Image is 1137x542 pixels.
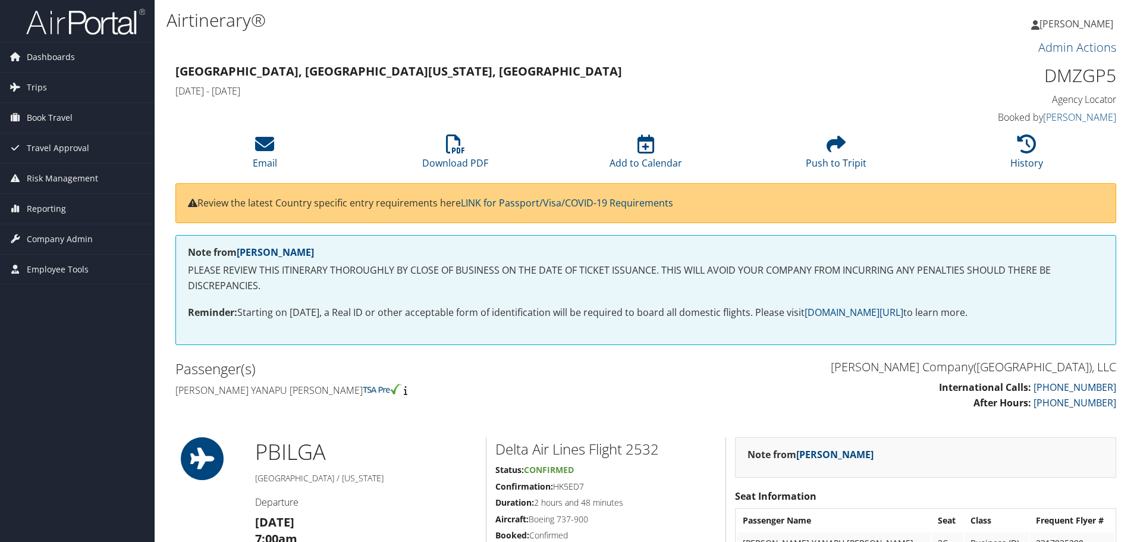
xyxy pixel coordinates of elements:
[27,73,47,102] span: Trips
[255,472,477,484] h5: [GEOGRAPHIC_DATA] / [US_STATE]
[363,384,401,394] img: tsa-precheck.png
[237,246,314,259] a: [PERSON_NAME]
[894,111,1116,124] h4: Booked by
[175,84,877,98] h4: [DATE] - [DATE]
[27,133,89,163] span: Travel Approval
[27,103,73,133] span: Book Travel
[27,255,89,284] span: Employee Tools
[1034,381,1116,394] a: [PHONE_NUMBER]
[27,224,93,254] span: Company Admin
[188,196,1104,211] p: Review the latest Country specific entry requirements here
[27,194,66,224] span: Reporting
[255,437,477,467] h1: PBI LGA
[495,497,534,508] strong: Duration:
[495,513,529,525] strong: Aircraft:
[188,305,1104,321] p: Starting on [DATE], a Real ID or other acceptable form of identification will be required to boar...
[188,246,314,259] strong: Note from
[255,496,477,509] h4: Departure
[747,448,874,461] strong: Note from
[655,359,1116,375] h3: [PERSON_NAME] Company([GEOGRAPHIC_DATA]), LLC
[495,513,717,525] h5: Boeing 737-900
[175,359,637,379] h2: Passenger(s)
[495,497,717,509] h5: 2 hours and 48 minutes
[175,63,622,79] strong: [GEOGRAPHIC_DATA], [GEOGRAPHIC_DATA] [US_STATE], [GEOGRAPHIC_DATA]
[495,439,717,459] h2: Delta Air Lines Flight 2532
[461,196,673,209] a: LINK for Passport/Visa/COVID-19 Requirements
[932,510,963,531] th: Seat
[1038,39,1116,55] a: Admin Actions
[735,490,816,503] strong: Seat Information
[610,141,682,170] a: Add to Calendar
[495,530,529,541] strong: Booked:
[796,448,874,461] a: [PERSON_NAME]
[894,63,1116,88] h1: DMZGP5
[26,8,145,36] img: airportal-logo.png
[253,141,277,170] a: Email
[188,306,237,319] strong: Reminder:
[188,263,1104,293] p: PLEASE REVIEW THIS ITINERARY THOROUGHLY BY CLOSE OF BUSINESS ON THE DATE OF TICKET ISSUANCE. THIS...
[1039,17,1113,30] span: [PERSON_NAME]
[939,381,1031,394] strong: International Calls:
[965,510,1029,531] th: Class
[1010,141,1043,170] a: History
[1030,510,1114,531] th: Frequent Flyer #
[27,42,75,72] span: Dashboards
[27,164,98,193] span: Risk Management
[255,514,294,530] strong: [DATE]
[894,93,1116,106] h4: Agency Locator
[973,396,1031,409] strong: After Hours:
[422,141,488,170] a: Download PDF
[1034,396,1116,409] a: [PHONE_NUMBER]
[167,8,806,33] h1: Airtinerary®
[495,481,553,492] strong: Confirmation:
[175,384,637,397] h4: [PERSON_NAME] yanapu [PERSON_NAME]
[737,510,930,531] th: Passenger Name
[1043,111,1116,124] a: [PERSON_NAME]
[524,464,574,475] span: Confirmed
[495,481,717,493] h5: HK5ED7
[1031,6,1125,42] a: [PERSON_NAME]
[806,141,866,170] a: Push to Tripit
[495,464,524,475] strong: Status:
[805,306,903,319] a: [DOMAIN_NAME][URL]
[495,530,717,541] h5: Confirmed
